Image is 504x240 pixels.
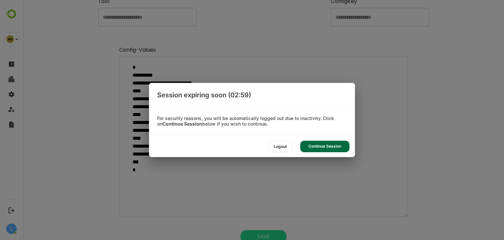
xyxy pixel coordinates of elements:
div: For security reasons, you will be automatically logged out due to inactivity. Click on below if y... [149,116,355,127]
textarea: minimum height [96,57,385,217]
div: Continue Session [300,141,349,152]
label: Config-Values [96,46,385,54]
div: Session expiring soon (02:59) [149,83,355,107]
div: Logout [268,141,292,152]
b: Continue Session [162,121,202,127]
